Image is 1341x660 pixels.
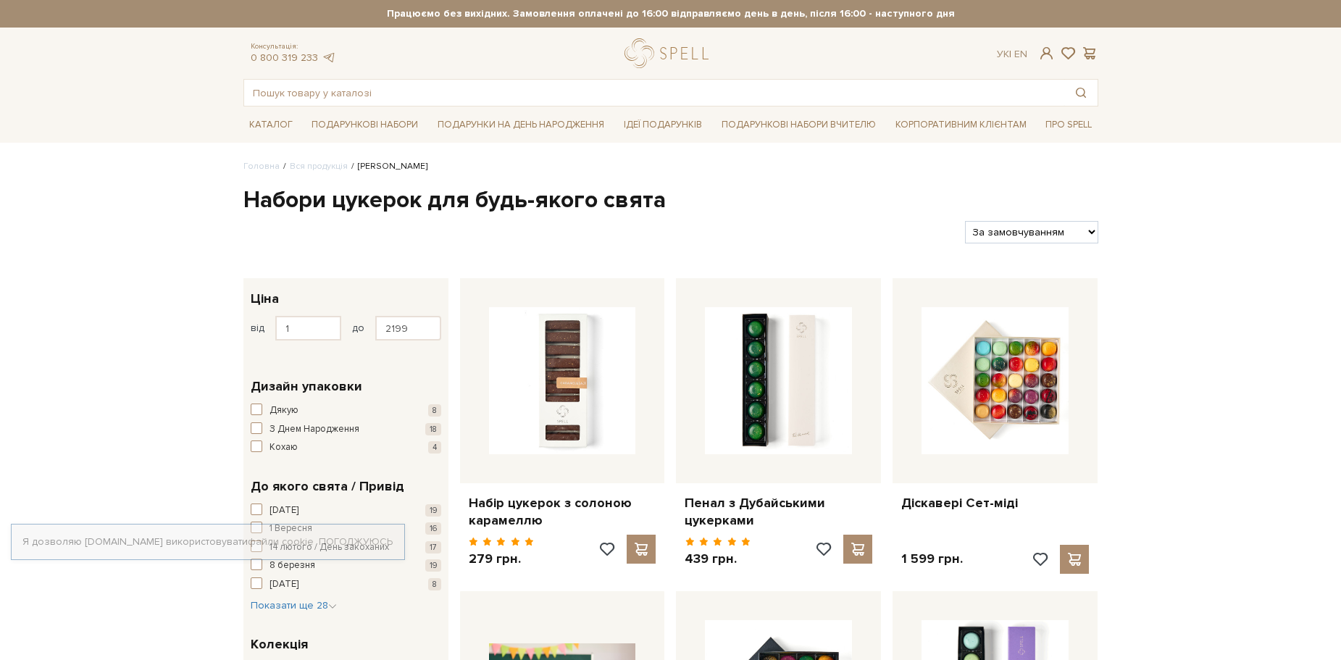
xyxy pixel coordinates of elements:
a: Подарункові набори Вчителю [716,112,882,137]
button: Показати ще 28 [251,598,337,613]
span: 19 [425,504,441,517]
strong: Працюємо без вихідних. Замовлення оплачені до 16:00 відправляємо день в день, після 16:00 - насту... [243,7,1098,20]
span: Консультація: [251,42,336,51]
span: до [352,322,364,335]
span: 8 [428,578,441,590]
span: від [251,322,264,335]
button: Дякую 8 [251,404,441,418]
a: Пенал з Дубайськими цукерками [685,495,872,529]
span: 8 [428,404,441,417]
span: 8 березня [270,559,315,573]
span: 19 [425,559,441,572]
a: Корпоративним клієнтам [890,114,1032,136]
p: 1 599 грн. [901,551,963,567]
a: Набір цукерок з солоною карамеллю [469,495,656,529]
span: З Днем Народження [270,422,359,437]
a: Каталог [243,114,298,136]
input: Ціна [275,316,341,341]
div: Ук [997,48,1027,61]
button: З Днем Народження 18 [251,422,441,437]
span: [DATE] [270,577,298,592]
span: Колекція [251,635,308,654]
button: 1 Вересня 16 [251,522,441,536]
span: 4 [428,441,441,454]
a: Ідеї подарунків [618,114,708,136]
a: Діскавері Сет-міді [901,495,1089,511]
a: Подарункові набори [306,114,424,136]
span: 1 Вересня [270,522,312,536]
a: Про Spell [1040,114,1098,136]
a: файли cookie [248,535,314,548]
a: 0 800 319 233 [251,51,318,64]
span: | [1009,48,1011,60]
a: Вся продукція [290,161,348,172]
li: [PERSON_NAME] [348,160,427,173]
a: Подарунки на День народження [432,114,610,136]
input: Пошук товару у каталозі [244,80,1064,106]
span: Кохаю [270,440,298,455]
button: [DATE] 8 [251,577,441,592]
button: [DATE] 19 [251,504,441,518]
span: Показати ще 28 [251,599,337,611]
span: [DATE] [270,504,298,518]
a: telegram [322,51,336,64]
div: Я дозволяю [DOMAIN_NAME] використовувати [12,535,404,548]
span: 16 [425,522,441,535]
a: En [1014,48,1027,60]
h1: Набори цукерок для будь-якого свята [243,185,1098,216]
button: Кохаю 4 [251,440,441,455]
span: Дизайн упаковки [251,377,362,396]
p: 439 грн. [685,551,751,567]
button: Пошук товару у каталозі [1064,80,1098,106]
span: 17 [425,541,441,554]
p: 279 грн. [469,551,535,567]
a: Погоджуюсь [319,535,393,548]
span: Ціна [251,289,279,309]
span: 18 [425,423,441,435]
span: Дякую [270,404,298,418]
a: Головна [243,161,280,172]
button: 8 березня 19 [251,559,441,573]
a: logo [624,38,715,68]
input: Ціна [375,316,441,341]
span: До якого свята / Привід [251,477,404,496]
